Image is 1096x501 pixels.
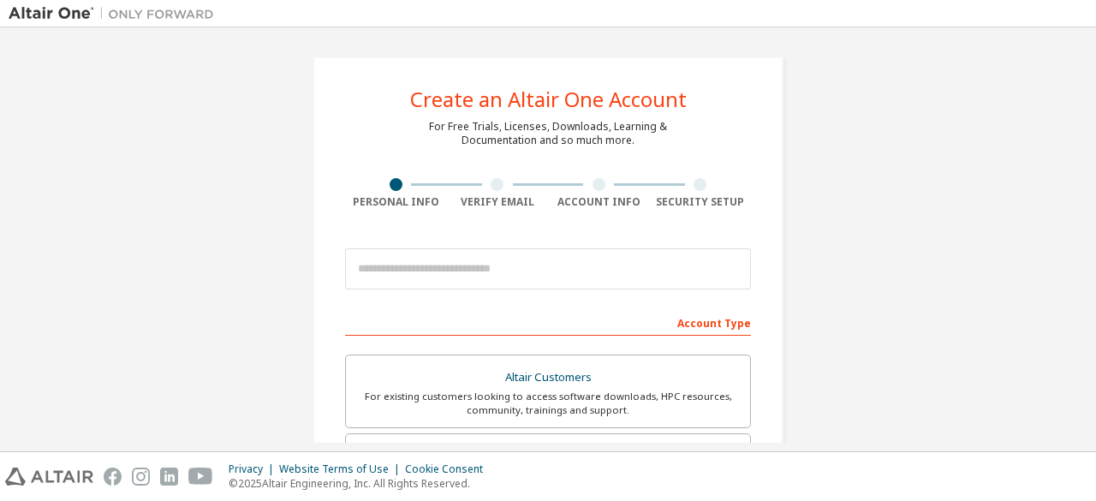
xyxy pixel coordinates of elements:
p: © 2025 Altair Engineering, Inc. All Rights Reserved. [229,476,493,491]
div: Create an Altair One Account [410,89,687,110]
div: Personal Info [345,195,447,209]
div: For Free Trials, Licenses, Downloads, Learning & Documentation and so much more. [429,120,667,147]
div: Security Setup [650,195,752,209]
img: linkedin.svg [160,468,178,486]
div: Cookie Consent [405,462,493,476]
div: Account Info [548,195,650,209]
img: Altair One [9,5,223,22]
img: instagram.svg [132,468,150,486]
img: altair_logo.svg [5,468,93,486]
div: Altair Customers [356,366,740,390]
div: Website Terms of Use [279,462,405,476]
img: facebook.svg [104,468,122,486]
div: Verify Email [447,195,549,209]
div: Privacy [229,462,279,476]
div: For existing customers looking to access software downloads, HPC resources, community, trainings ... [356,390,740,417]
div: Account Type [345,308,751,336]
img: youtube.svg [188,468,213,486]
